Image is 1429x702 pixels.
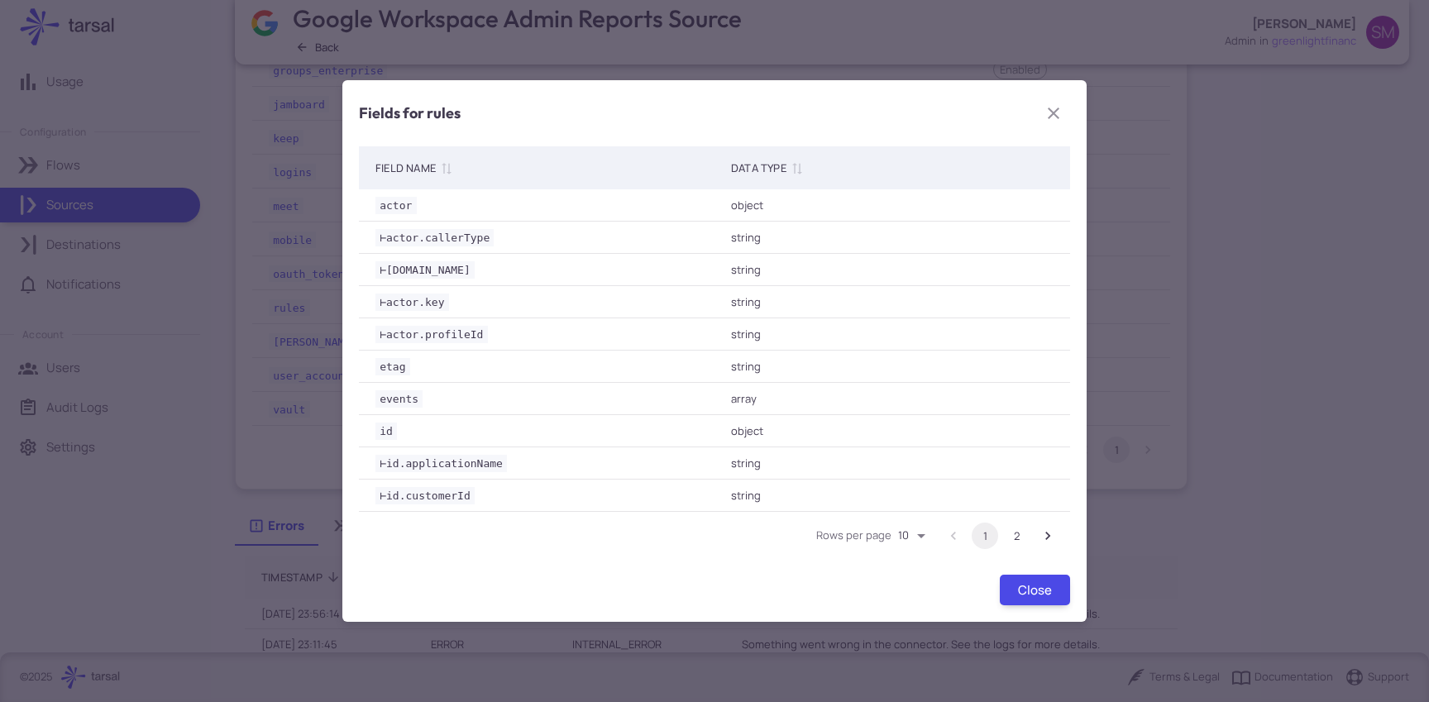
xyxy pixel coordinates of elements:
span: Sort by Data Type ascending [786,160,806,175]
button: Go to next page [1035,523,1061,549]
code: ⊢ id.customerId [375,487,475,504]
code: etag [375,358,410,375]
button: Go to page 2 [1003,523,1030,549]
td: string [714,447,1070,480]
td: string [714,254,1070,286]
label: Rows per page [816,528,891,543]
code: actor [375,197,417,213]
code: ⊢ [DOMAIN_NAME] [375,261,475,278]
button: page 1 [972,523,998,549]
td: string [714,480,1070,512]
code: id [375,423,397,439]
code: ⊢ actor.key [375,294,449,310]
div: Data Type [731,158,786,178]
td: object [714,189,1070,222]
td: object [714,415,1070,447]
td: string [714,318,1070,351]
td: string [714,286,1070,318]
code: ⊢ actor.profileId [375,326,488,342]
button: Close [1000,575,1070,605]
td: array [714,383,1070,415]
span: Sort by Field Name ascending [436,160,456,175]
div: Fields for rules [359,102,461,125]
code: events [375,390,423,407]
td: string [714,222,1070,254]
div: Field Name [375,158,436,178]
code: ⊢ id.applicationName [375,455,507,471]
code: ⊢ actor.callerType [375,229,494,246]
td: string [714,351,1070,383]
nav: pagination navigation [938,523,1063,549]
div: Rows per page [898,522,931,549]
